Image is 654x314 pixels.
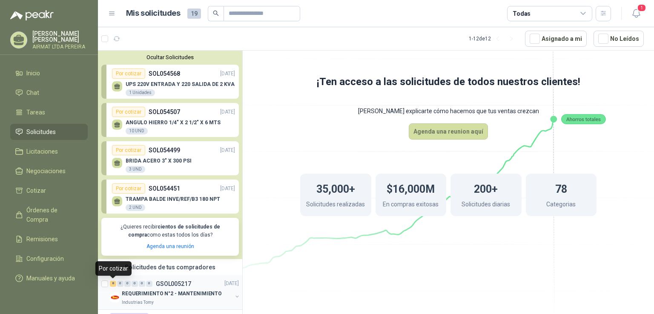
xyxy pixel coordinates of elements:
p: REQUERIMIENTO N°2 - MANTENIMIENTO [122,290,222,298]
span: Chat [26,88,39,97]
div: 10 UND [126,128,148,134]
span: 19 [187,9,201,19]
a: Agenda una reunión [146,243,194,249]
p: Solicitudes realizadas [306,200,365,211]
a: Órdenes de Compra [10,202,88,228]
a: Licitaciones [10,143,88,160]
div: 0 [139,281,145,287]
div: Todas [513,9,531,18]
a: Por cotizarSOL054451[DATE] TRAMPA BALDE INVE/REF/B3 180 NPT2 UND [101,180,239,214]
span: search [213,10,219,16]
div: Por cotizar [95,261,132,276]
p: [DATE] [220,185,235,193]
p: [PERSON_NAME] [PERSON_NAME] [32,31,88,43]
button: Agenda una reunion aquí [409,123,488,140]
a: Tareas [10,104,88,120]
p: BRIDA ACERO 3" X 300 PSI [126,158,192,164]
p: SOL054451 [149,184,180,193]
h1: 78 [555,179,567,197]
a: Manuales y ayuda [10,270,88,286]
span: Negociaciones [26,166,66,176]
a: Negociaciones [10,163,88,179]
p: [DATE] [224,280,239,288]
button: 1 [628,6,644,21]
div: Solicitudes de tus compradores [98,259,242,275]
span: Inicio [26,69,40,78]
div: 1 - 12 de 12 [469,32,518,46]
p: Industrias Tomy [122,299,154,306]
button: Asignado a mi [525,31,587,47]
p: En compras exitosas [383,200,439,211]
div: 0 [117,281,123,287]
button: No Leídos [594,31,644,47]
span: Licitaciones [26,147,58,156]
div: Por cotizar [112,183,145,194]
a: Cotizar [10,183,88,199]
p: SOL054499 [149,146,180,155]
span: Solicitudes [26,127,56,137]
div: Por cotizar [112,145,145,155]
div: 8 [110,281,116,287]
p: [DATE] [220,70,235,78]
button: Ocultar Solicitudes [101,54,239,60]
div: Por cotizar [112,69,145,79]
span: 1 [637,4,646,12]
p: ANGULO HIERRO 1/4" X 2 1/2" X 6 MTS [126,120,221,126]
p: SOL054507 [149,107,180,117]
a: 8 0 0 0 0 0 GSOL005217[DATE] Company LogoREQUERIMIENTO N°2 - MANTENIMIENTOIndustrias Tomy [110,279,241,306]
a: Inicio [10,65,88,81]
span: Órdenes de Compra [26,206,80,224]
p: Categorias [546,200,576,211]
span: Remisiones [26,234,58,244]
a: Por cotizarSOL054568[DATE] UPS 220V ENTRADA Y 220 SALIDA DE 2 KVA1 Unidades [101,65,239,99]
p: TRAMPA BALDE INVE/REF/B3 180 NPT [126,196,220,202]
p: Solicitudes diarias [462,200,510,211]
p: GSOL005217 [156,281,191,287]
p: AIRMAT LTDA PEREIRA [32,44,88,49]
div: 2 UND [126,204,145,211]
div: 0 [146,281,152,287]
p: ¿Quieres recibir como estas todos los días? [106,223,234,239]
div: 0 [124,281,131,287]
a: Configuración [10,251,88,267]
div: Por cotizar [112,107,145,117]
a: Por cotizarSOL054499[DATE] BRIDA ACERO 3" X 300 PSI3 UND [101,141,239,175]
img: Logo peakr [10,10,54,20]
span: Configuración [26,254,64,263]
span: Tareas [26,108,45,117]
p: SOL054568 [149,69,180,78]
div: 0 [132,281,138,287]
div: Ocultar SolicitudesPor cotizarSOL054568[DATE] UPS 220V ENTRADA Y 220 SALIDA DE 2 KVA1 UnidadesPor... [98,51,242,259]
h1: Mis solicitudes [126,7,181,20]
p: [DATE] [220,146,235,154]
img: Company Logo [110,292,120,303]
h1: $16,000M [387,179,435,197]
a: Remisiones [10,231,88,247]
span: Manuales y ayuda [26,274,75,283]
p: [DATE] [220,108,235,116]
a: Por cotizarSOL054507[DATE] ANGULO HIERRO 1/4" X 2 1/2" X 6 MTS10 UND [101,103,239,137]
p: UPS 220V ENTRADA Y 220 SALIDA DE 2 KVA [126,81,235,87]
h1: 200+ [474,179,498,197]
h1: 35,000+ [316,179,355,197]
b: cientos de solicitudes de compra [128,224,220,238]
a: Solicitudes [10,124,88,140]
div: 3 UND [126,166,145,173]
span: Cotizar [26,186,46,195]
a: Chat [10,85,88,101]
div: 1 Unidades [126,89,155,96]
